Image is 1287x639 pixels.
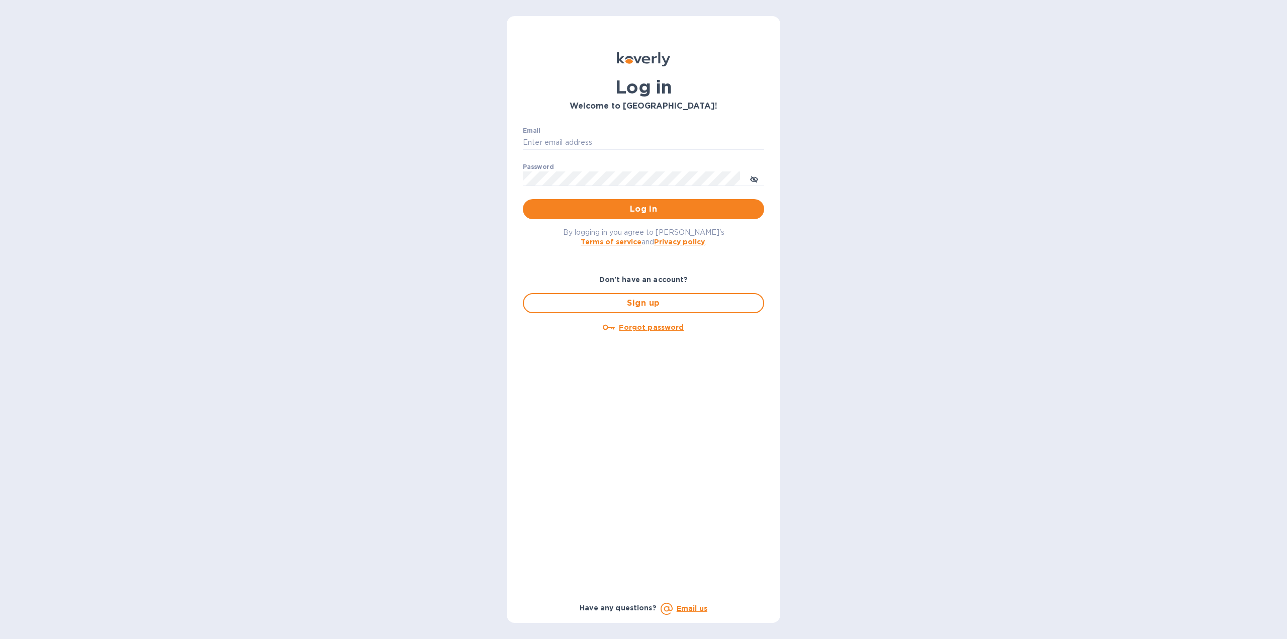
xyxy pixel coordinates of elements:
a: Email us [677,604,707,612]
u: Forgot password [619,323,684,331]
label: Password [523,164,554,170]
button: toggle password visibility [744,168,764,189]
b: Don't have an account? [599,276,688,284]
span: Log in [531,203,756,215]
button: Log in [523,199,764,219]
h1: Log in [523,76,764,98]
span: By logging in you agree to [PERSON_NAME]'s and . [563,228,724,246]
a: Terms of service [581,238,641,246]
h3: Welcome to [GEOGRAPHIC_DATA]! [523,102,764,111]
input: Enter email address [523,135,764,150]
b: Have any questions? [580,604,657,612]
a: Privacy policy [654,238,705,246]
span: Sign up [532,297,755,309]
label: Email [523,128,540,134]
button: Sign up [523,293,764,313]
img: Koverly [617,52,670,66]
